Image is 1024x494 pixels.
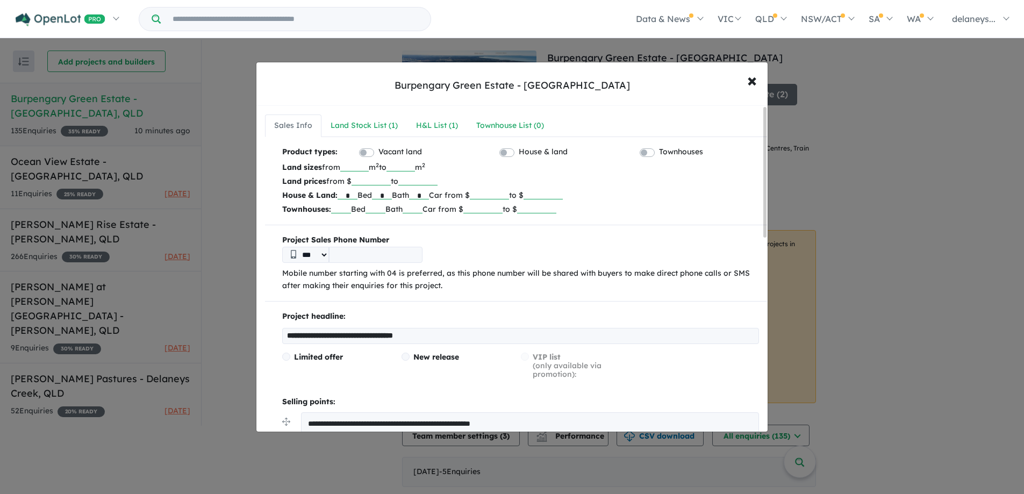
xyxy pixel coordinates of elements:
[282,146,338,160] b: Product types:
[747,68,757,91] span: ×
[282,202,759,216] p: Bed Bath Car from $ to $
[282,234,759,247] b: Project Sales Phone Number
[282,188,759,202] p: Bed Bath Car from $ to $
[274,119,312,132] div: Sales Info
[376,161,379,169] sup: 2
[282,204,331,214] b: Townhouses:
[294,352,343,362] span: Limited offer
[378,146,422,159] label: Vacant land
[16,13,105,26] img: Openlot PRO Logo White
[476,119,544,132] div: Townhouse List ( 0 )
[416,119,458,132] div: H&L List ( 1 )
[282,160,759,174] p: from m to m
[282,162,322,172] b: Land sizes
[952,13,996,24] span: delaneys...
[282,190,338,200] b: House & Land:
[519,146,568,159] label: House & land
[331,119,398,132] div: Land Stock List ( 1 )
[413,352,459,362] span: New release
[395,78,630,92] div: Burpengary Green Estate - [GEOGRAPHIC_DATA]
[282,418,290,426] img: drag.svg
[282,176,326,186] b: Land prices
[282,174,759,188] p: from $ to
[163,8,428,31] input: Try estate name, suburb, builder or developer
[659,146,703,159] label: Townhouses
[282,267,759,293] p: Mobile number starting with 04 is preferred, as this phone number will be shared with buyers to m...
[282,310,759,323] p: Project headline:
[422,161,425,169] sup: 2
[282,396,759,409] p: Selling points:
[291,250,296,259] img: Phone icon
